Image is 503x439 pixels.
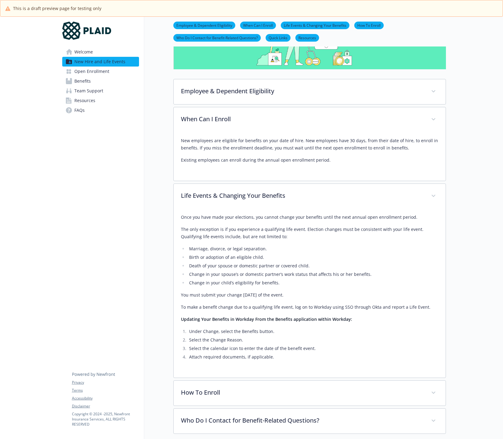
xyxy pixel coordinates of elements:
p: When Can I Enroll [181,115,424,124]
p: Once you have made your elections, you cannot change your benefits until the next annual open enr... [181,214,438,221]
a: Quick Links [266,35,291,40]
li: Change in your child’s eligibility for benefits. [188,279,438,286]
a: Terms [72,388,139,393]
a: Resources [62,96,139,105]
p: Who Do I Contact for Benefit-Related Questions? [181,416,424,425]
div: When Can I Enroll [174,107,446,132]
a: How To Enroll [354,22,384,28]
div: Life Events & Changing Your Benefits [174,184,446,209]
a: Open Enrollment [62,67,139,76]
p: How To Enroll [181,388,424,397]
a: Benefits [62,76,139,86]
a: Team Support [62,86,139,96]
span: Resources [74,96,95,105]
li: Attach required documents, if applicable. [188,353,438,361]
a: When Can I Enroll [240,22,276,28]
li: Birth or adoption of an eligible child. [188,254,438,261]
a: New Hire and Life Events [62,57,139,67]
span: FAQs [74,105,85,115]
p: Existing employees can enroll during the annual open enrollment period. [181,156,438,164]
a: FAQs [62,105,139,115]
li: Select the Change Reason. [188,336,438,344]
li: Death of your spouse or domestic partner or covered child. [188,262,438,269]
li: Select the calendar icon to enter the date of the benefit event. [188,345,438,352]
div: How To Enroll [174,381,446,406]
span: Team Support [74,86,103,96]
div: Life Events & Changing Your Benefits [174,209,446,378]
p: Life Events & Changing Your Benefits [181,191,424,200]
p: You must submit your change [DATE] of the event. [181,291,438,299]
strong: Updating Your Benefits in Workday From the Benefits application within Workday: [181,316,352,322]
li: Marriage, divorce, or legal separation. [188,245,438,252]
div: When Can I Enroll [174,132,446,181]
a: Employee & Dependent Eligibility [173,22,235,28]
a: Accessibility [72,396,139,401]
div: Employee & Dependent Eligibility [174,79,446,104]
li: Under Change, select the Benefits button. [188,328,438,335]
span: New Hire and Life Events [74,57,125,67]
a: Disclaimer [72,403,139,409]
p: Copyright © 2024 - 2025 , Newfront Insurance Services, ALL RIGHTS RESERVED [72,411,139,427]
p: The only exception is if you experience a qualifying life event. Election changes must be consist... [181,226,438,240]
a: Who Do I Contact for Benefit-Related Questions? [173,35,261,40]
span: Benefits [74,76,91,86]
span: This is a draft preview page for testing only [13,5,101,12]
p: Employee & Dependent Eligibility [181,87,424,96]
p: New employees are eligible for benefits on your date of hire. New employees have 30 days, from th... [181,137,438,152]
a: Life Events & Changing Your Benefits [281,22,349,28]
p: To make a benefit change due to a qualifying life event, log on to Workday using SSO through Okta... [181,304,438,311]
a: Welcome [62,47,139,57]
li: Change in your spouse’s or domestic partner’s work status that affects his or her benefits. [188,271,438,278]
div: Who Do I Contact for Benefit-Related Questions? [174,409,446,434]
a: Privacy [72,380,139,385]
span: Open Enrollment [74,67,109,76]
span: Welcome [74,47,93,57]
a: Resources [295,35,319,40]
